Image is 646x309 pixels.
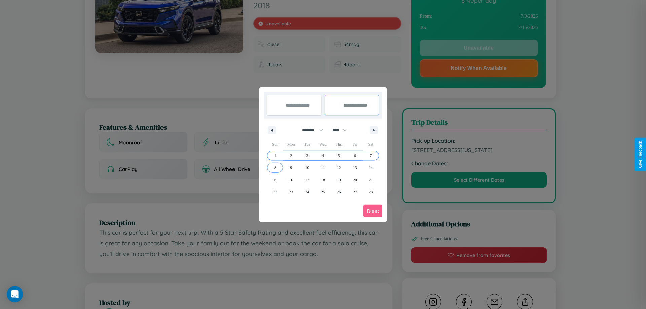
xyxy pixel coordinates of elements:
button: 15 [267,174,283,186]
button: 18 [315,174,331,186]
span: 7 [370,150,372,162]
span: 2 [290,150,292,162]
button: 14 [363,162,379,174]
button: 27 [347,186,363,198]
button: 9 [283,162,299,174]
button: 4 [315,150,331,162]
button: 23 [283,186,299,198]
button: 20 [347,174,363,186]
span: Thu [331,139,347,150]
span: Sat [363,139,379,150]
span: 27 [353,186,357,198]
button: 2 [283,150,299,162]
span: Wed [315,139,331,150]
span: 5 [338,150,340,162]
span: Tue [299,139,315,150]
span: 1 [274,150,276,162]
button: 8 [267,162,283,174]
span: 24 [305,186,309,198]
span: 8 [274,162,276,174]
button: 26 [331,186,347,198]
button: 11 [315,162,331,174]
span: 13 [353,162,357,174]
button: 22 [267,186,283,198]
span: 14 [369,162,373,174]
span: 9 [290,162,292,174]
span: Mon [283,139,299,150]
span: 12 [337,162,341,174]
span: Fri [347,139,363,150]
button: 6 [347,150,363,162]
button: 10 [299,162,315,174]
button: 12 [331,162,347,174]
span: 23 [289,186,293,198]
span: 19 [337,174,341,186]
button: 13 [347,162,363,174]
span: 25 [321,186,325,198]
button: 3 [299,150,315,162]
button: 17 [299,174,315,186]
button: 21 [363,174,379,186]
button: 19 [331,174,347,186]
span: Sun [267,139,283,150]
button: Done [363,205,382,217]
button: 24 [299,186,315,198]
span: 4 [322,150,324,162]
span: 20 [353,174,357,186]
span: 26 [337,186,341,198]
span: 28 [369,186,373,198]
span: 15 [273,174,277,186]
span: 3 [306,150,308,162]
span: 18 [321,174,325,186]
button: 16 [283,174,299,186]
span: 17 [305,174,309,186]
span: 6 [354,150,356,162]
button: 7 [363,150,379,162]
div: Open Intercom Messenger [7,286,23,302]
button: 5 [331,150,347,162]
button: 28 [363,186,379,198]
button: 1 [267,150,283,162]
span: 16 [289,174,293,186]
button: 25 [315,186,331,198]
span: 21 [369,174,373,186]
div: Give Feedback [638,141,643,168]
span: 10 [305,162,309,174]
span: 22 [273,186,277,198]
span: 11 [321,162,325,174]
